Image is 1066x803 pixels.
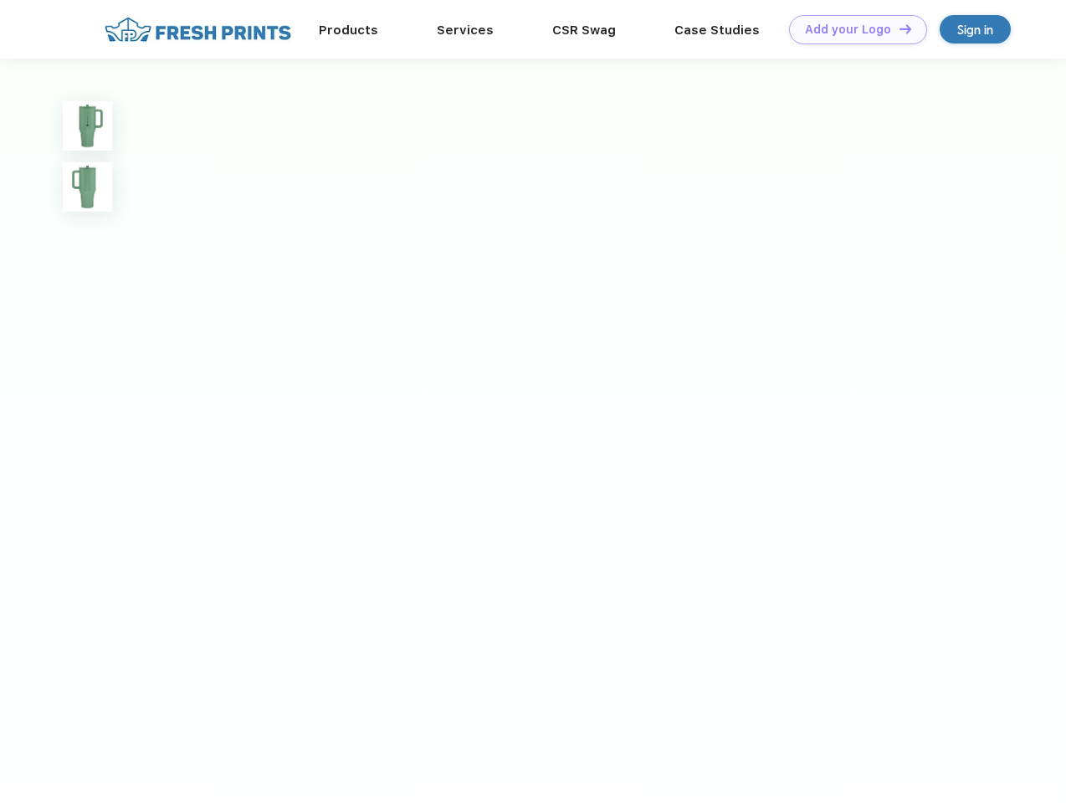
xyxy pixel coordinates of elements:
img: func=resize&h=100 [63,101,112,151]
div: Add your Logo [805,23,891,37]
div: Sign in [957,20,993,39]
img: fo%20logo%202.webp [100,15,296,44]
a: Products [319,23,378,38]
img: DT [899,24,911,33]
img: func=resize&h=100 [63,162,112,212]
a: Sign in [940,15,1011,43]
